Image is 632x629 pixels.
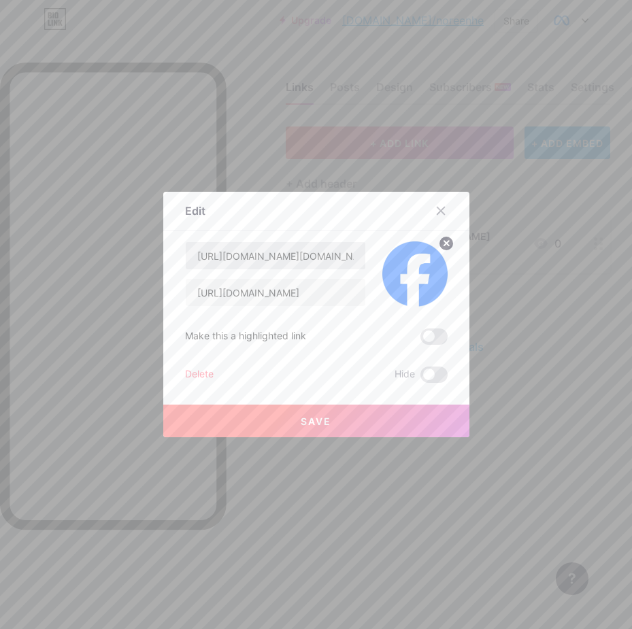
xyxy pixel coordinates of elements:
[395,367,415,383] span: Hide
[186,242,365,269] input: Title
[301,415,331,427] span: Save
[185,367,214,383] div: Delete
[186,279,365,306] input: URL
[185,328,306,345] div: Make this a highlighted link
[163,405,469,437] button: Save
[382,241,448,307] img: link_thumbnail
[185,203,205,219] div: Edit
